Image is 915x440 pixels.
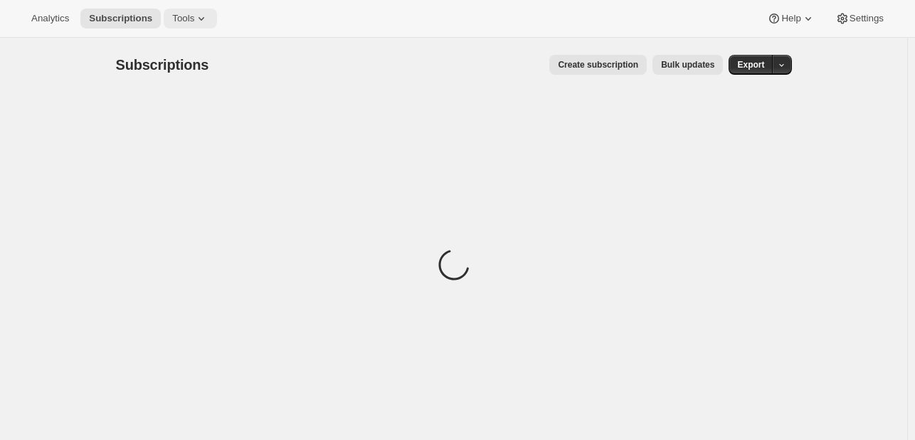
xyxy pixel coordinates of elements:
[758,9,823,28] button: Help
[781,13,800,24] span: Help
[80,9,161,28] button: Subscriptions
[116,57,209,73] span: Subscriptions
[549,55,647,75] button: Create subscription
[737,59,764,70] span: Export
[661,59,714,70] span: Bulk updates
[729,55,773,75] button: Export
[89,13,152,24] span: Subscriptions
[172,13,194,24] span: Tools
[652,55,723,75] button: Bulk updates
[31,13,69,24] span: Analytics
[23,9,78,28] button: Analytics
[164,9,217,28] button: Tools
[558,59,638,70] span: Create subscription
[827,9,892,28] button: Settings
[850,13,884,24] span: Settings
